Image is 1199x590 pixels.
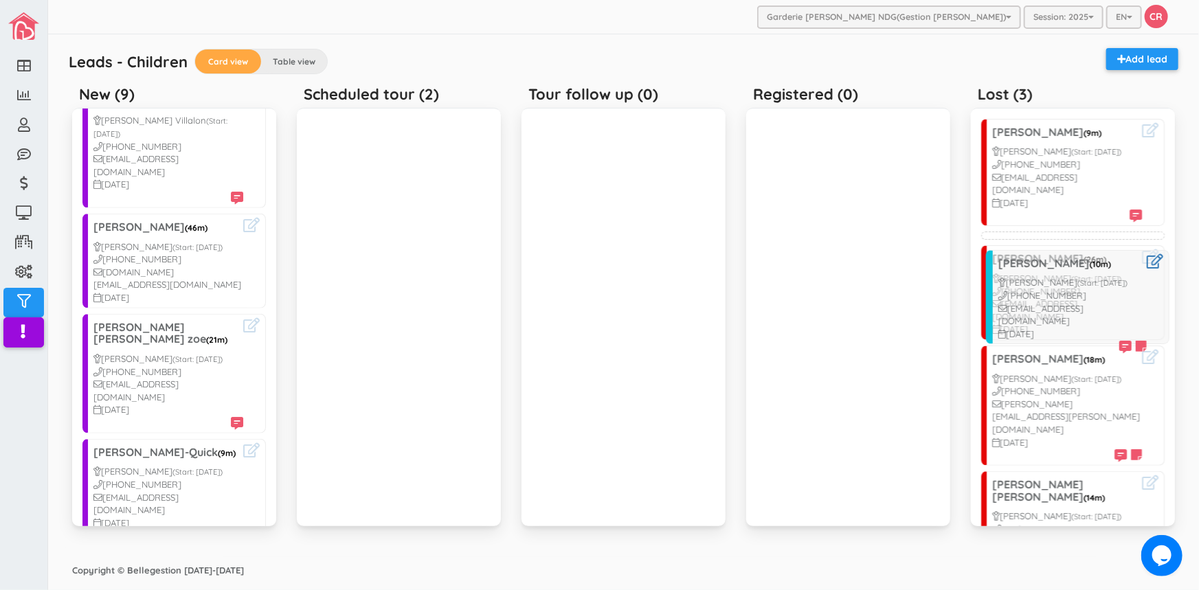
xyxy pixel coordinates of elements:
label: Table view [261,49,327,73]
div: [PERSON_NAME] [992,145,1142,158]
h3: [PERSON_NAME] [93,221,243,234]
div: [PHONE_NUMBER] [93,140,243,153]
div: [PHONE_NUMBER] [992,523,1142,536]
div: [PHONE_NUMBER] [998,289,1147,302]
small: (Start: [DATE]) [1077,278,1128,288]
small: (Start: [DATE]) [172,354,223,364]
span: (9m) [218,448,236,458]
h3: [PERSON_NAME] [PERSON_NAME] [992,479,1142,503]
div: [PHONE_NUMBER] [93,478,243,491]
div: [EMAIL_ADDRESS][DOMAIN_NAME] [992,171,1142,196]
span: (14m) [1084,492,1105,503]
h5: Lost (3) [978,86,1033,102]
span: (9m) [1084,128,1101,138]
h3: [PERSON_NAME]-Quick [93,446,243,459]
span: (18m) [1084,354,1105,365]
h5: Tour follow up (0) [528,86,658,102]
div: [PERSON_NAME] [93,352,243,365]
small: (Start: [DATE]) [1071,147,1121,157]
div: [DATE] [992,196,1142,209]
div: [PHONE_NUMBER] [992,158,1142,171]
small: (Start: [DATE]) [1071,374,1121,384]
small: (Start: [DATE]) [172,242,223,252]
img: image [8,12,39,40]
div: [EMAIL_ADDRESS][DOMAIN_NAME] [93,152,243,178]
h5: Scheduled tour (2) [304,86,439,102]
strong: Copyright © Bellegestion [DATE]-[DATE] [72,565,244,576]
label: Card view [195,49,261,73]
h5: Registered (0) [753,86,858,102]
div: [PERSON_NAME] [992,510,1142,523]
div: [PHONE_NUMBER] [992,385,1142,398]
h5: New (9) [79,86,135,102]
div: [PERSON_NAME] [992,372,1142,385]
span: (46m) [185,223,208,233]
div: [DATE] [992,436,1142,449]
div: [PERSON_NAME] [93,240,243,253]
div: [EMAIL_ADDRESS][DOMAIN_NAME] [93,491,243,517]
div: [PERSON_NAME] Villalon [93,114,243,140]
div: [PERSON_NAME] [93,465,243,478]
small: (Start: [DATE]) [1071,512,1121,521]
span: (10m) [1090,259,1111,269]
small: (Start: [DATE]) [93,116,227,139]
small: (Start: [DATE]) [172,467,223,477]
div: [PHONE_NUMBER] [93,365,243,378]
div: [DATE] [93,403,243,416]
h5: Leads - Children [69,54,188,70]
div: [DATE] [998,328,1147,341]
div: [PERSON_NAME] [998,276,1147,289]
div: [DATE] [93,291,243,304]
div: [PHONE_NUMBER] [93,253,243,266]
h3: [PERSON_NAME] [998,258,1147,270]
h3: [PERSON_NAME] [PERSON_NAME] zoe [93,321,243,345]
a: Add lead [1106,48,1178,70]
div: [PERSON_NAME][EMAIL_ADDRESS][PERSON_NAME][DOMAIN_NAME] [992,398,1142,436]
div: [EMAIL_ADDRESS][DOMAIN_NAME] [998,302,1147,328]
h3: [PERSON_NAME] [992,353,1142,365]
h3: [PERSON_NAME] [992,126,1142,139]
div: [EMAIL_ADDRESS][DOMAIN_NAME] [93,378,243,403]
div: [DATE] [93,517,243,530]
div: [DATE] [93,178,243,191]
iframe: chat widget [1141,535,1185,576]
div: [DOMAIN_NAME][EMAIL_ADDRESS][DOMAIN_NAME] [93,266,243,291]
span: (21m) [206,334,227,345]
